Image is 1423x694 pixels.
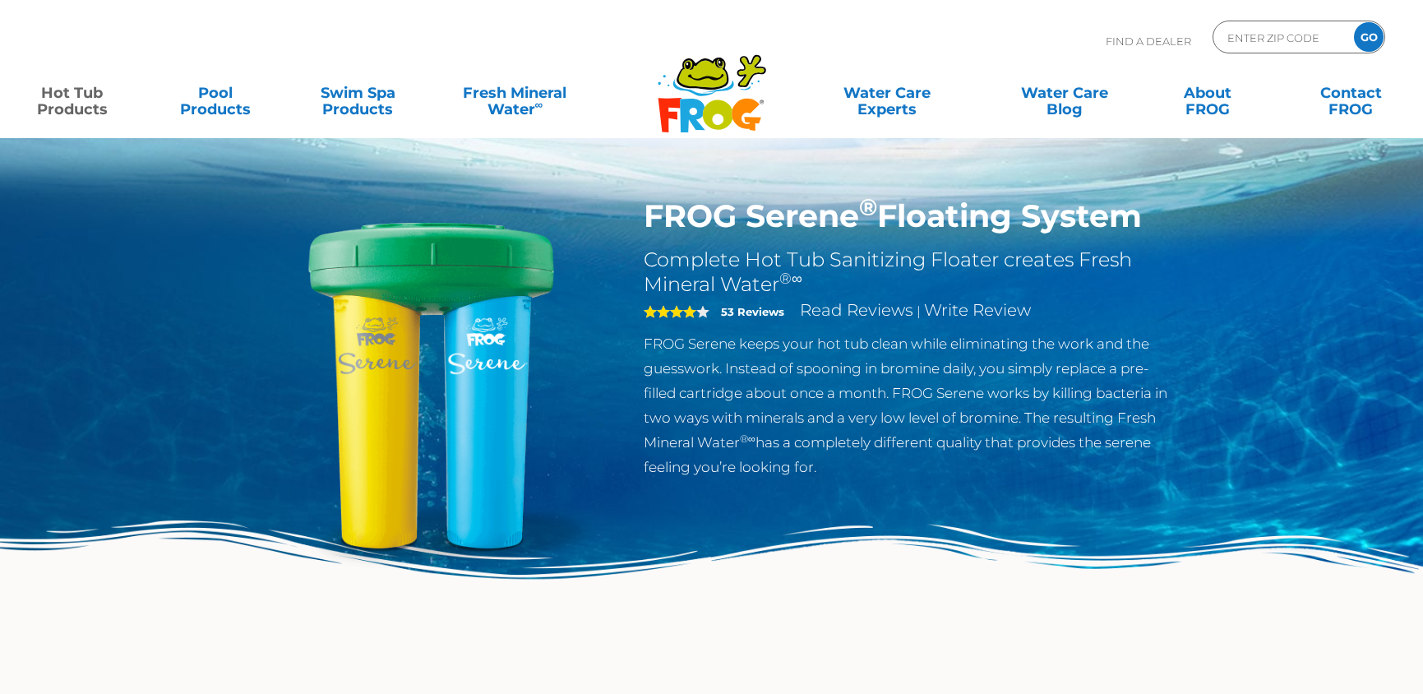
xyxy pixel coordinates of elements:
img: Frog Products Logo [649,33,775,133]
p: FROG Serene keeps your hot tub clean while eliminating the work and the guesswork. Instead of spo... [644,331,1180,479]
sup: ® [859,192,877,221]
a: Water CareExperts [797,76,977,109]
h1: FROG Serene Floating System [644,197,1180,235]
p: Find A Dealer [1106,21,1191,62]
a: Read Reviews [800,300,913,320]
sup: ∞ [535,98,543,111]
a: Hot TubProducts [16,76,127,109]
a: AboutFROG [1153,76,1264,109]
sup: ®∞ [779,270,802,288]
img: hot-tub-product-serene-floater.png [243,197,620,574]
input: GO [1354,22,1384,52]
sup: ®∞ [740,433,755,445]
a: PoolProducts [159,76,270,109]
a: Write Review [924,300,1031,320]
strong: 53 Reviews [721,305,784,318]
h2: Complete Hot Tub Sanitizing Floater creates Fresh Mineral Water [644,248,1180,297]
span: 4 [644,305,696,318]
a: Water CareBlog [1009,76,1120,109]
a: Swim SpaProducts [303,76,414,109]
a: Fresh MineralWater∞ [446,76,584,109]
a: ContactFROG [1296,76,1407,109]
span: | [917,303,921,319]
